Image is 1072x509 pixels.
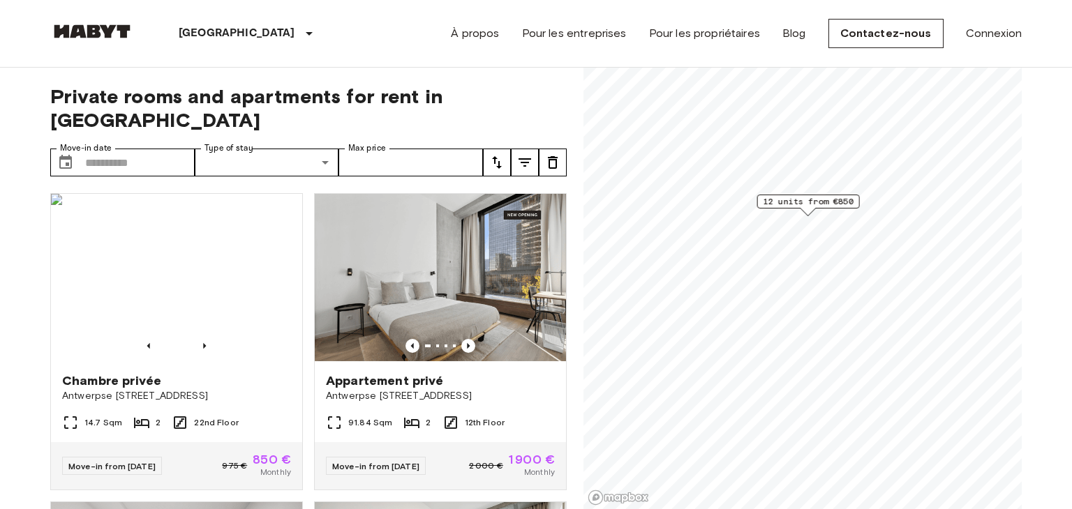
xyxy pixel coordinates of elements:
span: 14.7 Sqm [84,416,122,429]
a: Marketing picture of unit BE-23-003-045-001Previous imagePrevious imageAppartement privéAntwerpse... [314,193,567,490]
span: 2 000 € [469,459,503,472]
span: 850 € [253,453,291,466]
a: Pour les propriétaires [649,25,760,42]
span: 975 € [222,459,247,472]
button: tune [483,149,511,176]
img: Marketing picture of unit BE-23-003-090-002 [51,194,302,361]
a: Marketing picture of unit BE-23-003-090-002Previous imagePrevious imageChambre privéeAntwerpse [S... [50,193,303,490]
button: Previous image [405,339,419,353]
button: Previous image [198,339,211,353]
span: 2 [426,416,431,429]
a: Mapbox logo [588,489,649,506]
span: Private rooms and apartments for rent in [GEOGRAPHIC_DATA] [50,84,567,132]
img: Marketing picture of unit BE-23-003-045-001 [315,194,566,361]
span: 1 900 € [509,453,555,466]
span: 91.84 Sqm [348,416,392,429]
button: tune [511,149,539,176]
span: Antwerpse [STREET_ADDRESS] [326,389,555,403]
a: Blog [782,25,806,42]
span: 2 [156,416,161,429]
a: Connexion [966,25,1022,42]
span: Move-in from [DATE] [332,461,419,471]
label: Max price [348,142,386,154]
button: Previous image [142,339,156,353]
p: [GEOGRAPHIC_DATA] [179,25,295,42]
button: Previous image [461,339,475,353]
div: Map marker [757,195,860,216]
span: Move-in from [DATE] [68,461,156,471]
img: Habyt [50,24,134,38]
span: Monthly [524,466,555,478]
a: Contactez-nous [828,19,944,48]
label: Move-in date [60,142,112,154]
button: tune [539,149,567,176]
span: 12 units from €850 [764,195,854,208]
span: Monthly [260,466,291,478]
a: À propos [451,25,499,42]
span: 22nd Floor [194,416,239,429]
a: Pour les entreprises [522,25,627,42]
span: Antwerpse [STREET_ADDRESS] [62,389,291,403]
span: Appartement privé [326,372,444,389]
button: Choose date [52,149,80,176]
span: 12th Floor [465,416,505,429]
span: Chambre privée [62,372,161,389]
label: Type of stay [204,142,253,154]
